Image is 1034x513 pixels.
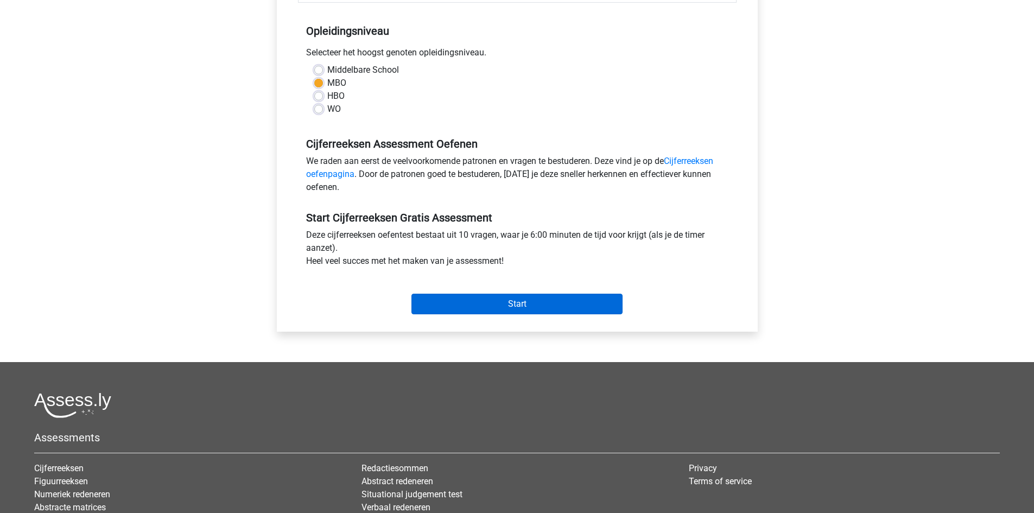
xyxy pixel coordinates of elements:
a: Privacy [689,463,717,473]
h5: Assessments [34,431,1000,444]
img: Assessly logo [34,392,111,418]
a: Abstracte matrices [34,502,106,512]
a: Redactiesommen [361,463,428,473]
h5: Opleidingsniveau [306,20,728,42]
a: Figuurreeksen [34,476,88,486]
a: Numeriek redeneren [34,489,110,499]
div: We raden aan eerst de veelvoorkomende patronen en vragen te bestuderen. Deze vind je op de . Door... [298,155,737,198]
label: Middelbare School [327,64,399,77]
a: Situational judgement test [361,489,462,499]
div: Deze cijferreeksen oefentest bestaat uit 10 vragen, waar je 6:00 minuten de tijd voor krijgt (als... [298,229,737,272]
div: Selecteer het hoogst genoten opleidingsniveau. [298,46,737,64]
a: Cijferreeksen [34,463,84,473]
input: Start [411,294,623,314]
h5: Cijferreeksen Assessment Oefenen [306,137,728,150]
label: HBO [327,90,345,103]
a: Verbaal redeneren [361,502,430,512]
label: WO [327,103,341,116]
h5: Start Cijferreeksen Gratis Assessment [306,211,728,224]
a: Terms of service [689,476,752,486]
label: MBO [327,77,346,90]
a: Abstract redeneren [361,476,433,486]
